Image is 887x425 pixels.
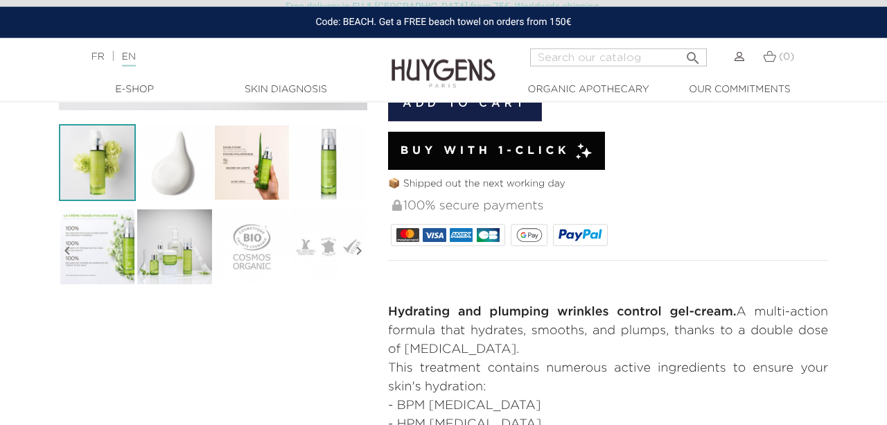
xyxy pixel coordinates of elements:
strong: Hydrating and plumping wrinkles control gel-cream. [388,306,737,318]
img: Huygens [392,37,495,90]
p: This treatment contains numerous active ingredients to ensure your skin's hydration: [388,359,828,397]
a: Organic Apothecary [519,83,658,97]
a: Skin Diagnosis [216,83,355,97]
p: 📦 Shipped out the next working day [388,177,828,191]
div: 100% secure payments [391,191,828,221]
input: Search [530,49,707,67]
div: | [85,49,360,65]
img: 100% secure payments [392,200,402,211]
img: google_pay [516,228,543,242]
i:  [351,216,367,286]
p: A multi-action formula that hydrates, smooths, and plumps, thanks to a double dose of [MEDICAL_DA... [388,303,828,359]
i:  [59,216,76,286]
li: - BPM [MEDICAL_DATA] [388,397,828,415]
a: E-Shop [65,83,204,97]
button: Add to cart [388,85,542,121]
img: MASTERCARD [396,228,419,242]
i:  [685,46,701,62]
span: (0) [779,52,794,62]
button:  [680,44,705,63]
img: AMEX [450,228,473,242]
a: EN [122,52,136,67]
img: CB_NATIONALE [477,228,500,242]
a: FR [91,52,105,62]
img: VISA [423,228,446,242]
a: Our commitments [670,83,809,97]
